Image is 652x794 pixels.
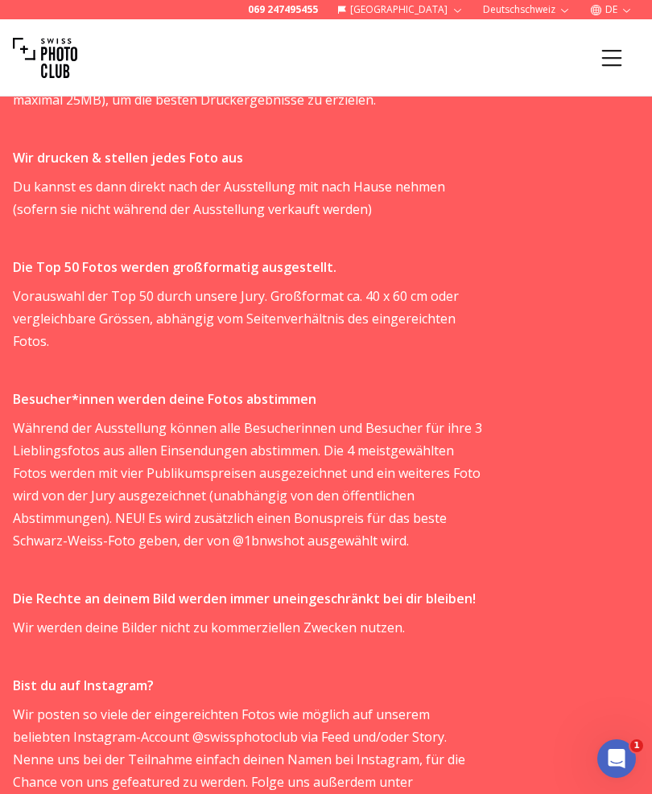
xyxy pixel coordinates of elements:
strong: Bist du auf Instagram? [13,677,154,694]
p: Wir werden deine Bilder nicht zu kommerziellen Zwecken nutzen. [13,616,484,639]
strong: Die Rechte an deinem Bild werden immer uneingeschränkt bei dir bleiben! [13,590,476,607]
strong: Besucher*innen werden deine Fotos abstimmen [13,390,316,408]
p: Vorauswahl der Top 50 durch unsere Jury. Großformat ca. 40 x 60 cm oder vergleichbare Grössen, ab... [13,285,484,352]
strong: Die Top 50 Fotos werden großformatig ausgestellt. [13,258,336,276]
strong: Wir drucken & stellen jedes Foto aus [13,149,243,167]
p: Während der Ausstellung können alle Besucherinnen und Besucher für ihre 3 Lieblingsfotos aus alle... [13,417,484,552]
span: Du kannst es dann direkt nach der Ausstellung mit nach Hause nehmen (sofern sie nicht während der... [13,178,445,218]
a: 069 247495455 [248,3,318,16]
button: Menu [584,31,639,85]
iframe: Intercom live chat [597,739,636,778]
img: Swiss photo club [13,26,77,90]
span: 1 [630,739,643,752]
